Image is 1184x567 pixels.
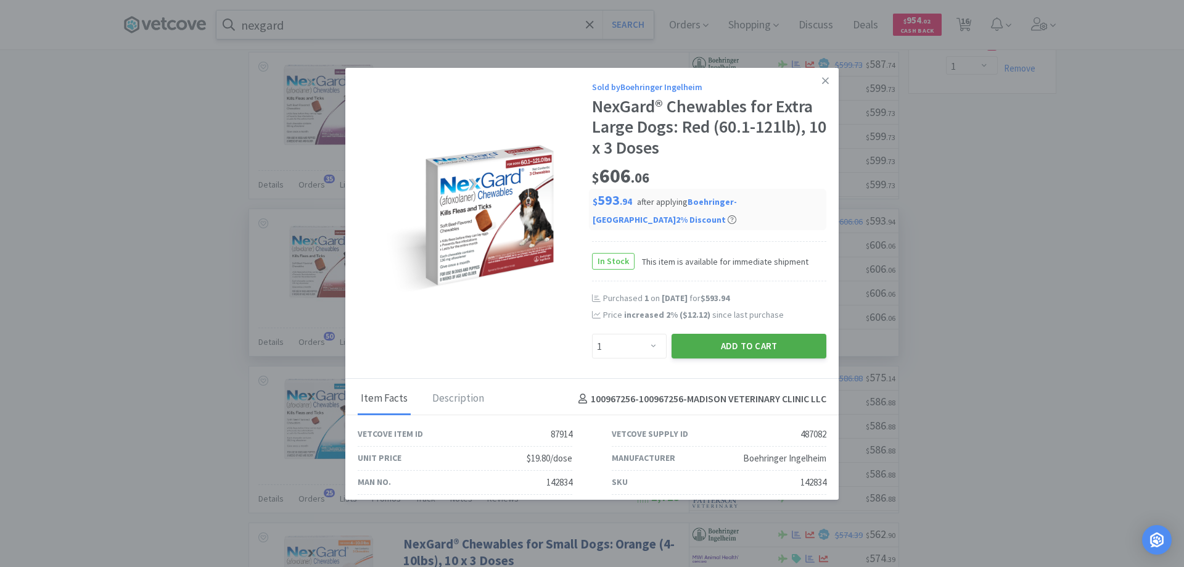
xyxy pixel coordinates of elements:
h4: 100967256-100967256 - MADISON VETERINARY CLINIC LLC [573,391,826,407]
span: In Stock [593,254,634,269]
button: Add to Cart [672,334,826,358]
span: 606 [592,163,649,188]
div: Open Intercom Messenger [1142,525,1172,555]
div: NexGard® Chewables for Extra Large Dogs: Red (60.1-121lb), 10 x 3 Doses [592,96,826,159]
span: 593 [593,191,632,209]
div: Sold by Boehringer Ingelheim [592,80,826,94]
div: Vetcove Item ID [358,427,423,441]
span: increased 2 % ( ) [624,309,710,320]
span: $ [592,169,599,186]
span: . 94 [620,196,632,207]
span: $12.12 [683,309,707,320]
div: Description [429,384,487,415]
div: SKU [612,475,628,489]
div: Man No. [358,475,391,489]
div: 142834 [800,475,826,490]
span: 1 [644,292,649,304]
div: Vetcove Supply ID [612,427,688,441]
div: Manufacturer [612,451,675,465]
img: 6e30f35e51e942099315c1bddae122c2_487082.png [382,145,567,293]
span: $ [593,196,598,207]
span: $593.94 [701,292,730,304]
div: 87914 [551,427,572,442]
div: $606.06 [545,499,572,514]
div: 142834 [546,475,572,490]
span: after applying [593,196,737,225]
div: Boehringer Ingelheim [743,451,826,466]
div: Price since last purchase [603,308,826,321]
div: Item Facts [358,384,411,415]
div: $19.80/dose [527,451,572,466]
span: [DATE] [662,292,688,304]
span: This item is available for immediate shipment [635,255,808,268]
div: Purchased on for [603,292,826,305]
div: List Price [358,499,400,513]
div: 487082 [800,427,826,442]
span: . 06 [631,169,649,186]
div: Unit Price [358,451,401,465]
